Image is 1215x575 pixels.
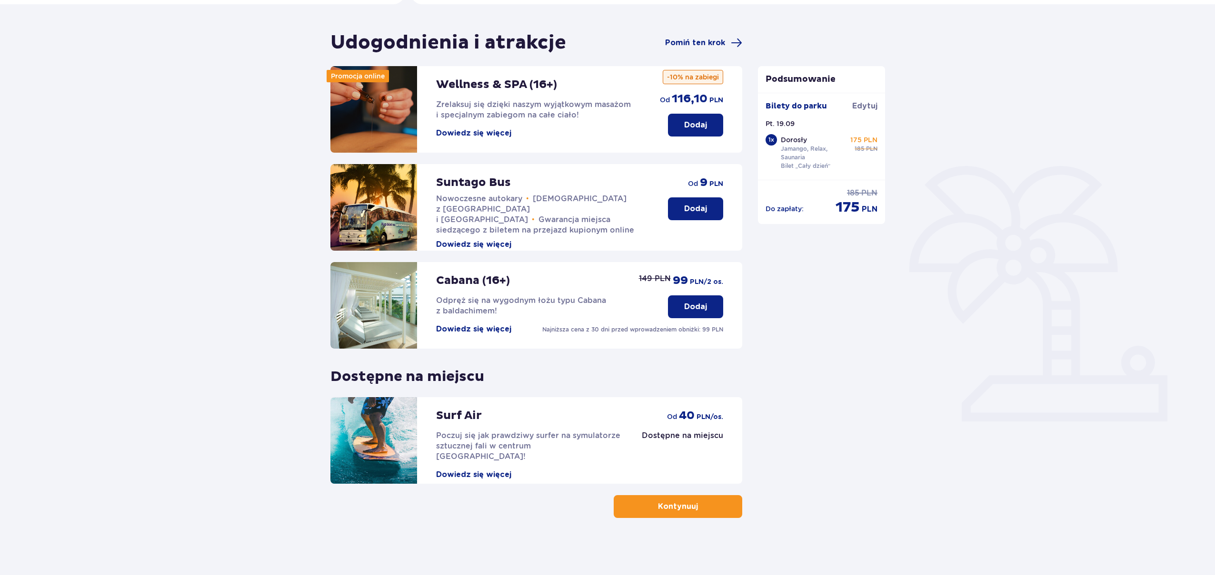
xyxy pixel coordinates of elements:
[700,175,707,190] p: 9
[861,188,877,198] p: PLN
[436,128,511,138] button: Dowiedz się więcej
[614,495,742,518] button: Kontynuuj
[847,188,859,198] p: 185
[436,324,511,334] button: Dowiedz się więcej
[663,70,723,84] p: -10% na zabiegi
[866,145,877,153] p: PLN
[862,204,877,214] p: PLN
[436,239,511,250] button: Dowiedz się więcej
[330,397,417,484] img: attraction
[436,273,510,288] p: Cabana (16+)
[679,409,695,423] p: 40
[436,296,606,315] span: Odpręż się na wygodnym łożu typu Cabana z baldachimem!
[436,194,627,224] span: [DEMOGRAPHIC_DATA] z [GEOGRAPHIC_DATA] i [GEOGRAPHIC_DATA]
[684,120,707,130] p: Dodaj
[688,179,698,188] p: od
[684,204,707,214] p: Dodaj
[436,194,522,203] span: Nowoczesne autokary
[436,78,557,92] p: Wellness & SPA (16+)
[766,204,804,214] p: Do zapłaty :
[542,325,723,334] p: Najniższa cena z 30 dni przed wprowadzeniem obniżki: 99 PLN
[639,273,671,284] p: 149 PLN
[709,96,723,105] p: PLN
[836,198,860,216] p: 175
[668,197,723,220] button: Dodaj
[436,409,482,423] p: Surf Air
[673,273,688,288] p: 99
[660,95,670,105] p: od
[658,501,698,512] p: Kontynuuj
[855,145,864,153] p: 185
[436,469,511,480] button: Dowiedz się więcej
[532,215,535,224] span: •
[668,114,723,136] button: Dodaj
[667,412,677,421] p: od
[526,194,529,204] span: •
[330,360,484,386] p: Dostępne na miejscu
[436,431,620,461] span: Poczuj się jak prawdziwy surfer na symulatorze sztucznej fali w centrum [GEOGRAPHIC_DATA]!
[758,74,886,85] p: Podsumowanie
[781,135,807,145] p: Dorosły
[850,135,877,145] p: 175 PLN
[327,70,389,82] div: Promocja online
[684,302,707,312] p: Dodaj
[330,262,417,349] img: attraction
[665,38,725,48] span: Pomiń ten krok
[709,179,723,189] p: PLN
[690,277,723,287] p: PLN /2 os.
[330,31,566,55] h1: Udogodnienia i atrakcje
[697,412,723,422] p: PLN /os.
[766,101,827,111] p: Bilety do parku
[330,164,417,251] img: attraction
[766,134,777,146] div: 1 x
[781,162,831,170] p: Bilet „Cały dzień”
[642,430,723,441] p: Dostępne na miejscu
[852,101,877,111] a: Edytuj
[766,119,795,128] p: Pt. 19.09
[436,175,511,190] p: Suntago Bus
[665,37,742,49] a: Pomiń ten krok
[781,145,847,162] p: Jamango, Relax, Saunaria
[668,295,723,318] button: Dodaj
[330,66,417,153] img: attraction
[436,100,631,119] span: Zrelaksuj się dzięki naszym wyjątkowym masażom i specjalnym zabiegom na całe ciało!
[672,92,707,106] p: 116,10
